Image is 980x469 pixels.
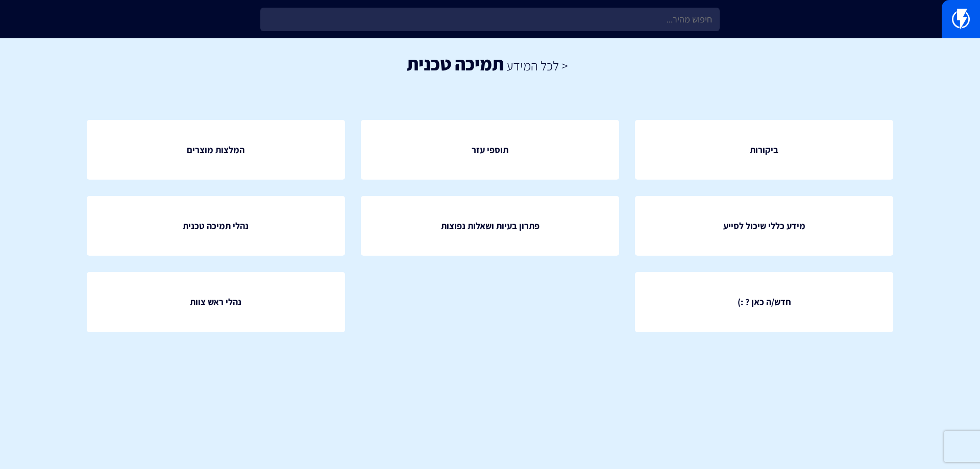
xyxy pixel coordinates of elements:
[361,196,619,256] a: פתרון בעיות ושאלות נפוצות
[183,219,249,233] span: נהלי תמיכה טכנית
[472,143,508,157] span: תוספי עזר
[190,295,241,309] span: נהלי ראש צוות
[750,143,778,157] span: ביקורות
[635,120,893,180] a: ביקורות
[635,196,893,256] a: מידע כללי שיכול לסייע
[407,54,504,74] h1: תמיכה טכנית
[506,57,568,74] a: < לכל המידע
[441,219,540,233] span: פתרון בעיות ושאלות נפוצות
[87,196,345,256] a: נהלי תמיכה טכנית
[738,295,791,309] span: חדש/ה כאן ? :)
[260,8,720,31] input: חיפוש מהיר...
[87,272,345,332] a: נהלי ראש צוות
[361,120,619,180] a: תוספי עזר
[723,219,805,233] span: מידע כללי שיכול לסייע
[87,120,345,180] a: המלצות מוצרים
[187,143,244,157] span: המלצות מוצרים
[635,272,893,332] a: חדש/ה כאן ? :)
